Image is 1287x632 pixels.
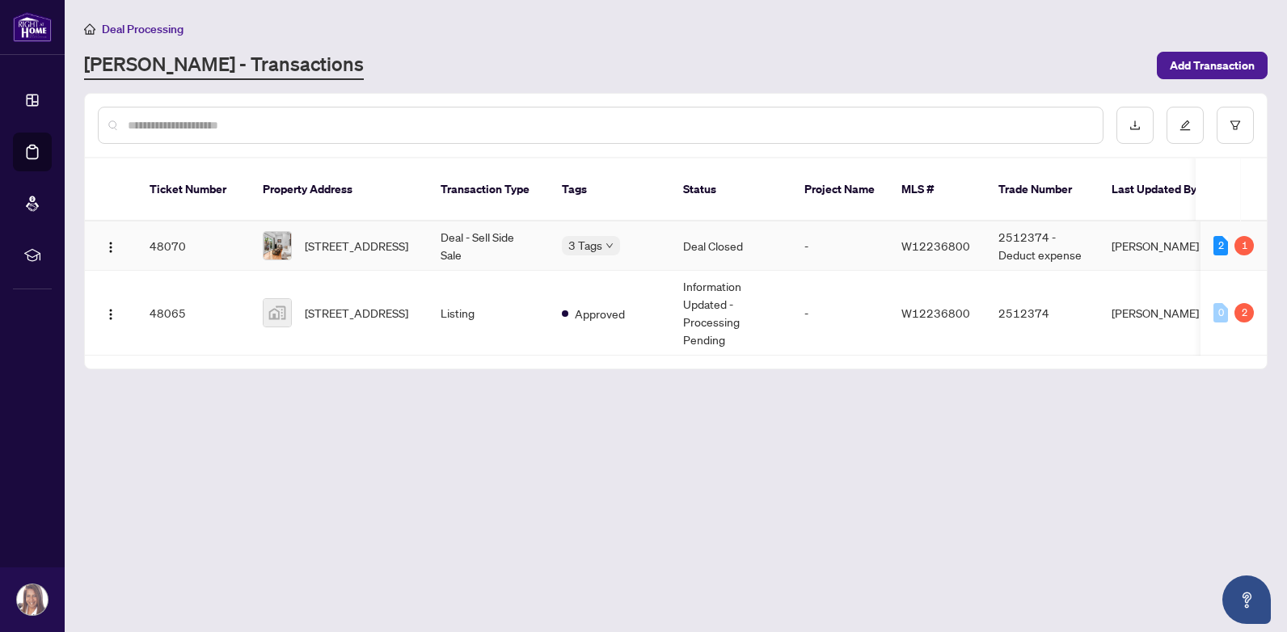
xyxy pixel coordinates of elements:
[137,158,250,221] th: Ticket Number
[1217,107,1254,144] button: filter
[985,221,1099,271] td: 2512374 - Deduct expense
[575,305,625,322] span: Approved
[1099,221,1220,271] td: [PERSON_NAME]
[791,221,888,271] td: -
[84,23,95,35] span: home
[901,305,970,320] span: W12236800
[1116,107,1154,144] button: download
[1213,236,1228,255] div: 2
[305,304,408,322] span: [STREET_ADDRESS]
[102,22,184,36] span: Deal Processing
[428,158,549,221] th: Transaction Type
[1230,120,1241,131] span: filter
[1129,120,1141,131] span: download
[104,241,117,254] img: Logo
[1167,107,1204,144] button: edit
[1234,236,1254,255] div: 1
[791,271,888,356] td: -
[1213,303,1228,322] div: 0
[17,584,48,615] img: Profile Icon
[985,271,1099,356] td: 2512374
[250,158,428,221] th: Property Address
[670,271,791,356] td: Information Updated - Processing Pending
[137,221,250,271] td: 48070
[305,237,408,255] span: [STREET_ADDRESS]
[137,271,250,356] td: 48065
[549,158,670,221] th: Tags
[428,221,549,271] td: Deal - Sell Side Sale
[670,221,791,271] td: Deal Closed
[670,158,791,221] th: Status
[104,308,117,321] img: Logo
[1234,303,1254,322] div: 2
[985,158,1099,221] th: Trade Number
[1099,271,1220,356] td: [PERSON_NAME]
[901,238,970,253] span: W12236800
[1179,120,1191,131] span: edit
[428,271,549,356] td: Listing
[1157,52,1268,79] button: Add Transaction
[13,12,52,42] img: logo
[98,233,124,259] button: Logo
[84,51,364,80] a: [PERSON_NAME] - Transactions
[264,232,291,259] img: thumbnail-img
[98,300,124,326] button: Logo
[1170,53,1255,78] span: Add Transaction
[791,158,888,221] th: Project Name
[264,299,291,327] img: thumbnail-img
[1222,575,1271,624] button: Open asap
[888,158,985,221] th: MLS #
[1099,158,1220,221] th: Last Updated By
[606,242,614,250] span: down
[568,236,602,255] span: 3 Tags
